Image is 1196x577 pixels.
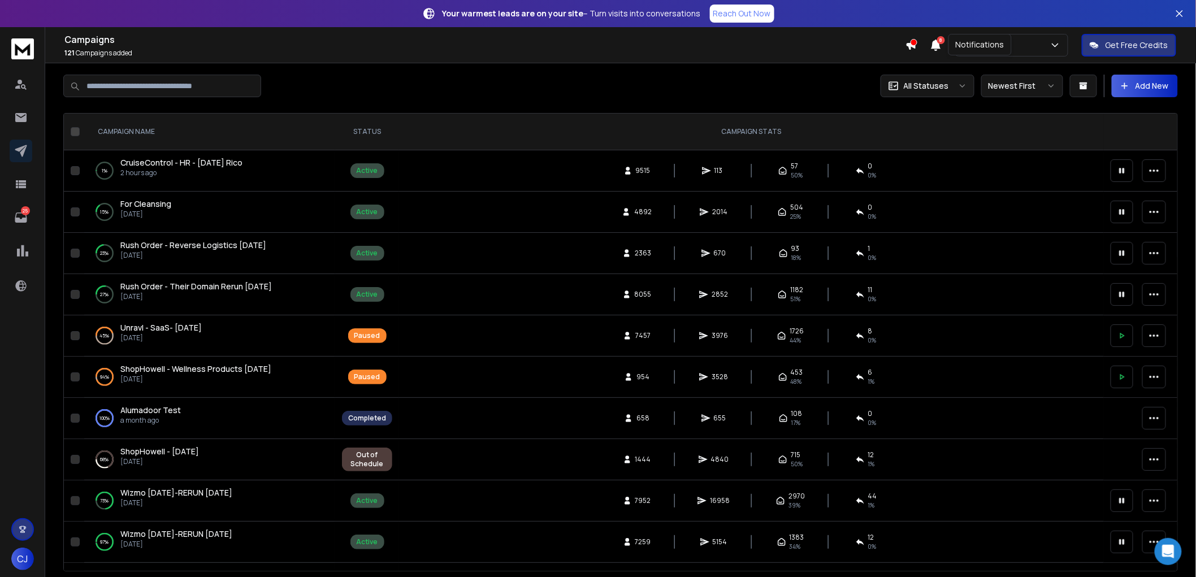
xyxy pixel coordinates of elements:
th: CAMPAIGN STATS [399,114,1104,150]
p: a month ago [120,416,181,425]
span: 12 [868,533,874,542]
span: 0 % [868,542,877,551]
div: Active [357,249,378,258]
p: Campaigns added [64,49,905,58]
span: 2852 [712,290,728,299]
div: Paused [354,372,380,381]
p: [DATE] [120,498,232,507]
p: Get Free Credits [1106,40,1168,51]
span: 1 % [868,377,875,386]
p: [DATE] [120,375,271,384]
p: Reach Out Now [713,8,771,19]
div: Completed [348,414,386,423]
button: CJ [11,548,34,570]
a: CruiseControl - HR - [DATE] Rico [120,157,242,168]
span: 1383 [790,533,804,542]
td: 68%ShopHowell - [DATE][DATE] [84,439,335,480]
img: logo [11,38,34,59]
span: 44 [868,492,877,501]
span: 3976 [712,331,728,340]
strong: Your warmest leads are on your site [443,8,584,19]
a: Wizmo [DATE]-RERUN [DATE] [120,528,232,540]
span: 1 % [868,501,875,510]
span: 6 [868,368,873,377]
a: Unravl - SaaS- [DATE] [120,322,202,333]
span: 670 [714,249,726,258]
p: 15 % [101,206,109,218]
p: 45 % [100,330,110,341]
span: 715 [791,450,800,459]
span: 17 % [791,418,801,427]
p: [DATE] [120,457,199,466]
a: Wizmo [DATE]-RERUN [DATE] [120,487,232,498]
span: ShopHowell - Wellness Products [DATE] [120,363,271,374]
th: STATUS [335,114,399,150]
span: 93 [791,244,800,253]
span: 12 [868,450,874,459]
p: – Turn visits into conversations [443,8,701,19]
span: 44 % [790,336,801,345]
a: ShopHowell - Wellness Products [DATE] [120,363,271,375]
span: 34 % [790,542,801,551]
span: 50 % [791,171,803,180]
td: 100%Alumadoor Testa month ago [84,398,335,439]
span: 3528 [712,372,728,381]
p: 23 % [101,248,109,259]
p: [DATE] [120,333,202,342]
span: 50 % [791,459,803,468]
a: Rush Order - Their Domain Rerun [DATE] [120,281,272,292]
span: 2014 [712,207,727,216]
span: 8055 [635,290,652,299]
span: 504 [790,203,803,212]
span: 1182 [790,285,803,294]
span: 11 [868,285,873,294]
span: 9515 [636,166,651,175]
span: 658 [636,414,649,423]
p: 68 % [101,454,109,465]
a: ShopHowell - [DATE] [120,446,199,457]
p: [DATE] [120,292,272,301]
span: 0 % [868,294,877,303]
span: 453 [791,368,803,377]
p: 97 % [101,536,109,548]
p: [DATE] [120,540,232,549]
span: 5154 [713,537,727,546]
span: 2970 [788,492,805,501]
span: 16958 [710,496,730,505]
p: 1 % [102,165,107,176]
div: Active [357,166,378,175]
span: 7259 [635,537,651,546]
span: 108 [791,409,803,418]
td: 27%Rush Order - Their Domain Rerun [DATE][DATE] [84,274,335,315]
p: 27 % [101,289,109,300]
td: 73%Wizmo [DATE]-RERUN [DATE][DATE] [84,480,335,522]
span: 1444 [635,455,651,464]
div: Paused [354,331,380,340]
span: 121 [64,48,75,58]
a: 25 [10,206,32,229]
button: Add New [1112,75,1178,97]
td: 94%ShopHowell - Wellness Products [DATE][DATE] [84,357,335,398]
p: All Statuses [904,80,949,92]
th: CAMPAIGN NAME [84,114,335,150]
span: 4840 [711,455,729,464]
span: 7457 [635,331,651,340]
div: Open Intercom Messenger [1155,538,1182,565]
span: 1726 [790,327,804,336]
span: 57 [791,162,798,171]
p: 2 hours ago [120,168,242,177]
span: 39 % [788,501,800,510]
td: 15%For Cleansing[DATE] [84,192,335,233]
span: 0 [868,203,873,212]
span: 8 [868,327,873,336]
td: 1%CruiseControl - HR - [DATE] Rico2 hours ago [84,150,335,192]
span: 25 % [790,212,801,221]
div: Active [357,207,378,216]
td: 45%Unravl - SaaS- [DATE][DATE] [84,315,335,357]
span: Wizmo [DATE]-RERUN [DATE] [120,528,232,539]
a: For Cleansing [120,198,171,210]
